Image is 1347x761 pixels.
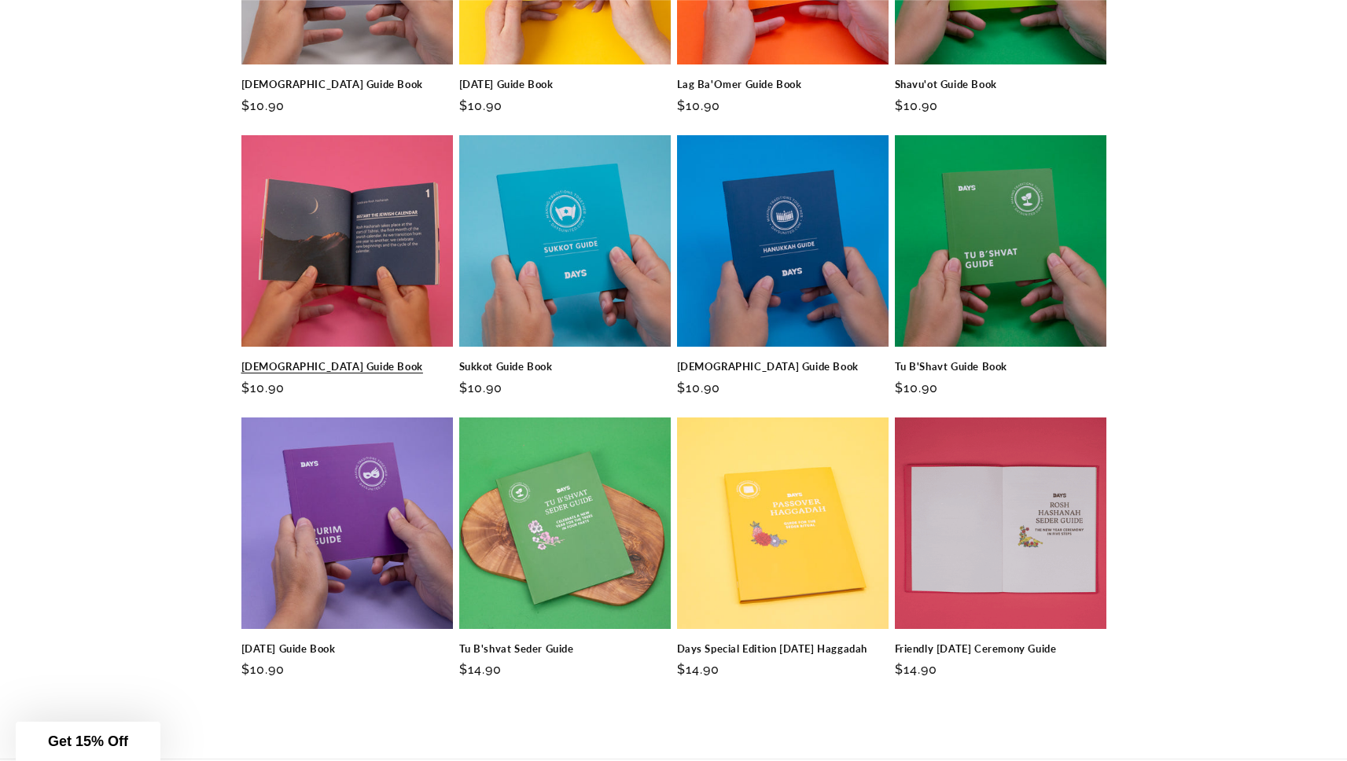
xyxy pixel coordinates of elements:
a: Tu B'Shavt Guide Book [895,360,1106,373]
a: Days Special Edition [DATE] Haggadah [677,642,889,656]
a: [DEMOGRAPHIC_DATA] Guide Book [677,360,889,373]
a: [DATE] Guide Book [241,642,453,656]
a: [DEMOGRAPHIC_DATA] Guide Book [241,78,453,91]
a: [DATE] Guide Book [459,78,671,91]
a: Tu B'shvat Seder Guide [459,642,671,656]
a: Friendly [DATE] Ceremony Guide [895,642,1106,656]
a: Shavu'ot Guide Book [895,78,1106,91]
a: Lag Ba'Omer Guide Book [677,78,889,91]
a: Sukkot Guide Book [459,360,671,373]
a: [DEMOGRAPHIC_DATA] Guide Book [241,360,453,373]
div: Get 15% Off [16,722,160,761]
span: Get 15% Off [48,733,128,749]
